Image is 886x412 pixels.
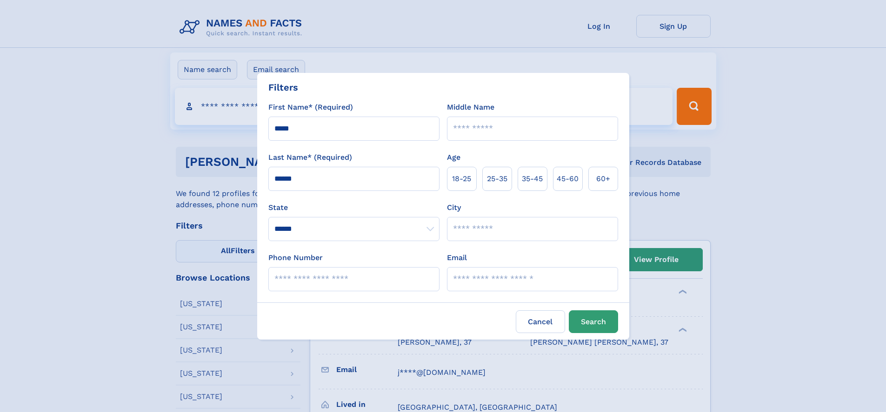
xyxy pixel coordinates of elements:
[557,173,579,184] span: 45‑60
[596,173,610,184] span: 60+
[447,102,494,113] label: Middle Name
[516,310,565,333] label: Cancel
[268,80,298,94] div: Filters
[569,310,618,333] button: Search
[447,152,460,163] label: Age
[268,152,352,163] label: Last Name* (Required)
[447,252,467,263] label: Email
[268,252,323,263] label: Phone Number
[268,102,353,113] label: First Name* (Required)
[447,202,461,213] label: City
[268,202,440,213] label: State
[487,173,507,184] span: 25‑35
[452,173,471,184] span: 18‑25
[522,173,543,184] span: 35‑45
